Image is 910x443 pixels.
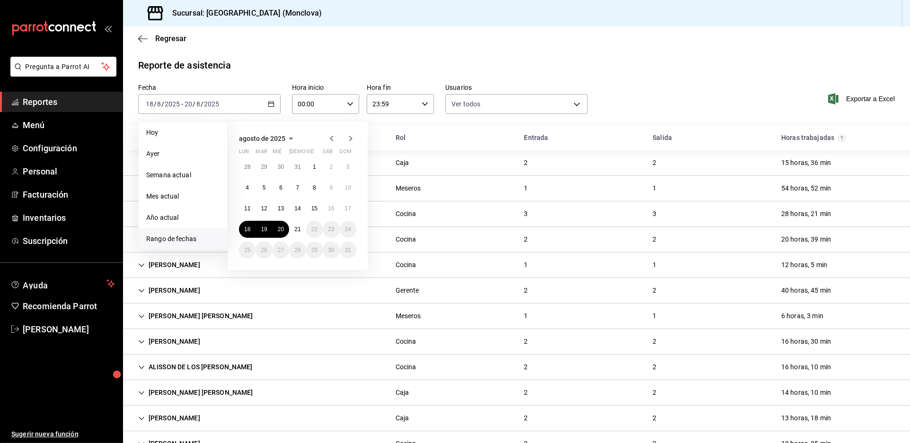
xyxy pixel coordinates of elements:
abbr: domingo [340,148,352,158]
div: Cell [774,154,839,172]
abbr: 20 de agosto de 2025 [278,226,284,233]
span: Sugerir nueva función [11,429,115,439]
div: Cell [774,282,839,299]
span: [PERSON_NAME] [23,323,115,336]
div: Meseros [396,311,421,321]
abbr: 14 de agosto de 2025 [294,205,300,212]
button: 30 de agosto de 2025 [323,242,339,259]
div: Cocina [396,235,416,244]
span: Ayer [146,149,220,159]
div: Cell [131,205,261,223]
div: Caja [396,158,409,168]
abbr: 4 de agosto de 2025 [246,184,249,191]
div: Cell [131,180,208,197]
abbr: 25 de agosto de 2025 [244,247,250,253]
button: 7 de agosto de 2025 [289,179,306,196]
abbr: 26 de agosto de 2025 [261,247,267,253]
button: 11 de agosto de 2025 [239,200,256,217]
button: 29 de agosto de 2025 [306,242,323,259]
button: Pregunta a Parrot AI [10,57,116,77]
div: Cell [131,358,260,376]
button: 27 de agosto de 2025 [273,242,289,259]
div: Cell [645,154,664,172]
span: Mes actual [146,191,220,201]
abbr: martes [256,148,267,158]
button: 30 de julio de 2025 [273,158,289,175]
div: Cell [645,256,664,274]
div: Cell [774,180,839,197]
div: Row [123,252,910,278]
button: 4 de agosto de 2025 [239,179,256,196]
div: Cocina [396,209,416,219]
span: / [154,100,157,108]
div: Row [123,227,910,252]
div: Cell [645,333,664,350]
button: 1 de agosto de 2025 [306,158,323,175]
div: Cocina [396,260,416,270]
abbr: 31 de julio de 2025 [294,164,300,170]
abbr: 7 de agosto de 2025 [296,184,300,191]
button: 18 de agosto de 2025 [239,221,256,238]
div: Cell [388,256,424,274]
abbr: 12 de agosto de 2025 [261,205,267,212]
abbr: 31 de agosto de 2025 [345,247,351,253]
span: Exportar a Excel [830,93,895,104]
span: Ayuda [23,278,103,289]
div: Cell [645,358,664,376]
div: Cell [517,154,536,172]
div: Row [123,329,910,355]
div: Cell [517,409,536,427]
div: Cell [388,231,424,248]
span: Año actual [146,213,220,223]
label: Hora inicio [292,85,359,91]
abbr: miércoles [273,148,282,158]
abbr: 24 de agosto de 2025 [345,226,351,233]
span: Rango de fechas [146,234,220,244]
div: Cell [517,282,536,299]
div: Cell [517,358,536,376]
div: Row [123,304,910,329]
span: Menú [23,119,115,131]
button: 6 de agosto de 2025 [273,179,289,196]
button: 19 de agosto de 2025 [256,221,272,238]
abbr: 10 de agosto de 2025 [345,184,351,191]
div: Cell [774,307,831,325]
div: Cell [774,231,839,248]
a: Pregunta a Parrot AI [7,69,116,78]
div: Cell [517,384,536,401]
abbr: 13 de agosto de 2025 [278,205,284,212]
div: Row [123,201,910,227]
abbr: 3 de agosto de 2025 [346,164,350,170]
div: Cell [774,409,839,427]
div: Cell [388,409,417,427]
div: Cell [645,231,664,248]
div: Caja [396,413,409,423]
button: 8 de agosto de 2025 [306,179,323,196]
div: Row [123,278,910,304]
div: Caja [396,388,409,398]
input: ---- [164,100,180,108]
button: 20 de agosto de 2025 [273,221,289,238]
span: Suscripción [23,235,115,247]
abbr: 5 de agosto de 2025 [263,184,266,191]
button: 14 de agosto de 2025 [289,200,306,217]
div: Cell [131,282,208,299]
button: 2 de agosto de 2025 [323,158,339,175]
div: Cell [517,307,536,325]
abbr: 21 de agosto de 2025 [294,226,300,233]
abbr: lunes [239,148,249,158]
div: Cell [645,205,664,223]
div: Cell [388,307,429,325]
abbr: 17 de agosto de 2025 [345,205,351,212]
abbr: 1 de agosto de 2025 [313,164,316,170]
div: Cell [131,231,208,248]
div: Cell [517,333,536,350]
abbr: 29 de julio de 2025 [261,164,267,170]
div: Cell [517,180,536,197]
span: Hoy [146,128,220,138]
div: Cell [131,154,208,172]
svg: El total de horas trabajadas por usuario es el resultado de la suma redondeada del registro de ho... [838,134,846,142]
div: Cell [774,256,835,274]
div: Cell [388,282,427,299]
button: 23 de agosto de 2025 [323,221,339,238]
